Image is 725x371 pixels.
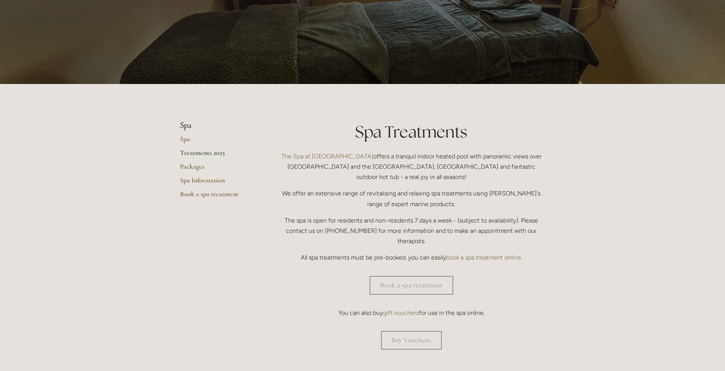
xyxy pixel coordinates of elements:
[277,308,545,318] p: You can also buy for use in the spa online.
[180,121,253,131] li: Spa
[180,176,253,190] a: Spa Information
[277,215,545,247] p: The spa is open for residents and non-residents 7 days a week - (subject to availability). Please...
[180,162,253,176] a: Packages
[381,331,442,350] a: Buy Vouchers
[277,188,545,209] p: We offer an extensive range of revitalising and relaxing spa treatments using [PERSON_NAME]'s ran...
[281,153,373,160] a: The Spa at [GEOGRAPHIC_DATA]
[277,252,545,263] p: All spa treatments must be pre-booked, you can easily .
[180,135,253,148] a: Spa
[180,190,253,203] a: Book a spa treatment
[370,276,453,295] a: Book a spa treatment
[446,254,521,261] a: book a spa treatment online
[277,121,545,143] h1: Spa Treatments
[383,309,419,316] a: gift vouchers
[180,148,253,162] a: Treatments 2025
[277,151,545,182] p: offers a tranquil indoor heated pool with panoramic views over [GEOGRAPHIC_DATA] and the [GEOGRAP...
